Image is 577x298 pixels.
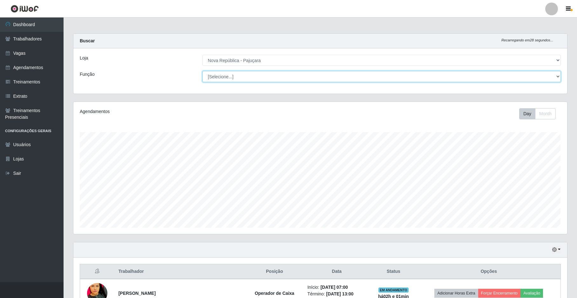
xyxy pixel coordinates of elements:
[519,108,556,119] div: First group
[417,264,561,279] th: Opções
[326,291,354,296] time: [DATE] 13:00
[501,38,553,42] i: Recarregando em 28 segundos...
[119,291,156,296] strong: [PERSON_NAME]
[434,289,478,298] button: Adicionar Horas Extra
[478,289,521,298] button: Forçar Encerramento
[115,264,246,279] th: Trabalhador
[307,291,366,297] li: Término:
[80,38,95,43] strong: Buscar
[80,55,88,61] label: Loja
[378,287,409,293] span: EM ANDAMENTO
[519,108,535,119] button: Day
[307,284,366,291] li: Início:
[80,108,275,115] div: Agendamentos
[519,108,561,119] div: Toolbar with button groups
[10,5,39,13] img: CoreUI Logo
[255,291,295,296] strong: Operador de Caixa
[520,289,543,298] button: Avaliação
[245,264,303,279] th: Posição
[80,71,95,78] label: Função
[321,285,348,290] time: [DATE] 07:00
[535,108,556,119] button: Month
[370,264,417,279] th: Status
[303,264,370,279] th: Data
